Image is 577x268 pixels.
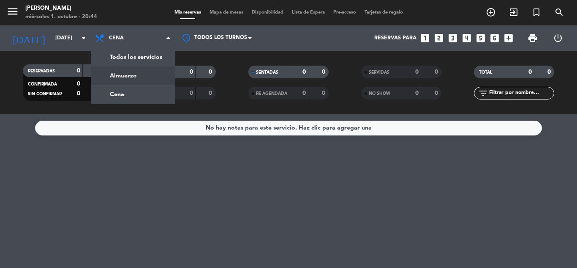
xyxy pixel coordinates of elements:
[77,68,80,74] strong: 0
[109,35,124,41] span: Cena
[369,91,390,96] span: NO SHOW
[205,10,248,15] span: Mapa de mesas
[528,69,532,75] strong: 0
[288,10,329,15] span: Lista de Espera
[77,91,80,97] strong: 0
[461,33,472,44] i: looks_4
[419,33,430,44] i: looks_one
[91,85,175,104] a: Cena
[329,10,360,15] span: Pre-acceso
[302,90,306,96] strong: 0
[488,88,554,98] input: Filtrar por nombre...
[528,33,538,43] span: print
[360,10,407,15] span: Tarjetas de regalo
[6,5,19,21] button: menu
[447,33,458,44] i: looks_3
[478,88,488,98] i: filter_list
[6,5,19,18] i: menu
[486,7,496,17] i: add_circle_outline
[369,70,389,75] span: SERVIDAS
[206,123,372,133] div: No hay notas para este servicio. Haz clic para agregar una
[435,69,440,75] strong: 0
[91,66,175,85] a: Almuerzo
[25,13,97,21] div: miércoles 1. octubre - 20:44
[435,90,440,96] strong: 0
[91,48,175,66] a: Todos los servicios
[170,10,205,15] span: Mis reservas
[489,33,500,44] i: looks_6
[248,10,288,15] span: Disponibilidad
[209,90,214,96] strong: 0
[302,69,306,75] strong: 0
[25,4,97,13] div: [PERSON_NAME]
[531,7,542,17] i: turned_in_not
[209,69,214,75] strong: 0
[322,90,327,96] strong: 0
[509,7,519,17] i: exit_to_app
[79,33,89,43] i: arrow_drop_down
[256,91,287,96] span: RE AGENDADA
[545,25,571,51] div: LOG OUT
[28,82,57,86] span: CONFIRMADA
[77,81,80,87] strong: 0
[190,69,193,75] strong: 0
[28,92,62,96] span: SIN CONFIRMAR
[6,29,51,47] i: [DATE]
[190,90,193,96] strong: 0
[553,33,563,43] i: power_settings_new
[256,70,278,75] span: SENTADAS
[374,35,416,41] span: Reservas para
[475,33,486,44] i: looks_5
[322,69,327,75] strong: 0
[415,69,419,75] strong: 0
[503,33,514,44] i: add_box
[479,70,492,75] span: TOTAL
[415,90,419,96] strong: 0
[547,69,553,75] strong: 0
[28,69,55,73] span: RESERVADAS
[554,7,564,17] i: search
[433,33,444,44] i: looks_two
